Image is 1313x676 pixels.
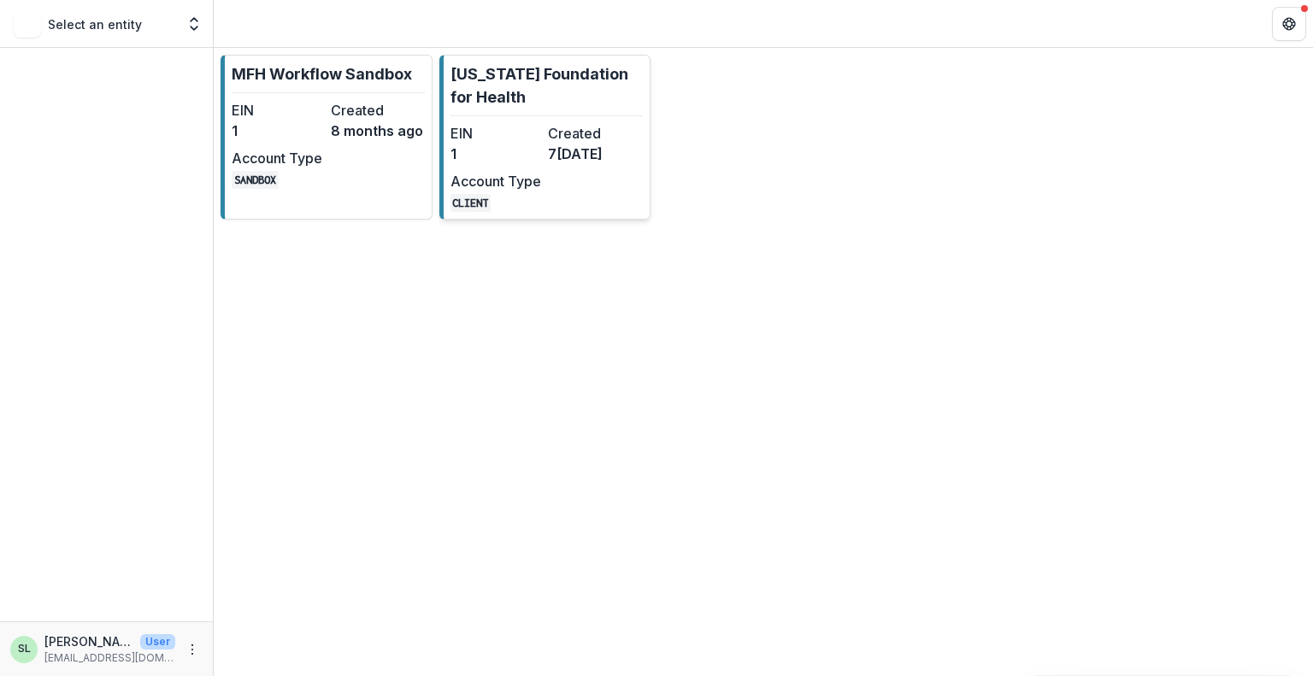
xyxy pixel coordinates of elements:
dt: Created [331,100,423,121]
dd: 8 months ago [331,121,423,141]
code: SANDBOX [232,171,279,189]
button: Get Help [1272,7,1306,41]
p: MFH Workflow Sandbox [232,62,412,85]
dt: Account Type [450,171,541,191]
dt: Account Type [232,148,324,168]
a: MFH Workflow SandboxEIN1Created8 months agoAccount TypeSANDBOX [221,55,433,220]
p: [EMAIL_ADDRESS][DOMAIN_NAME] [44,650,175,666]
button: More [182,639,203,660]
dt: EIN [232,100,324,121]
dd: 1 [450,144,541,164]
dt: EIN [450,123,541,144]
code: CLIENT [450,194,492,212]
p: Select an entity [48,15,142,33]
div: Sada Lindsey [18,644,31,655]
dt: Created [548,123,639,144]
p: [PERSON_NAME] [44,632,133,650]
a: [US_STATE] Foundation for HealthEIN1Created7[DATE]Account TypeCLIENT [439,55,651,220]
dd: 1 [232,121,324,141]
button: Open entity switcher [182,7,206,41]
p: [US_STATE] Foundation for Health [450,62,644,109]
p: User [140,634,175,650]
img: Select an entity [14,10,41,38]
dd: 7[DATE] [548,144,639,164]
